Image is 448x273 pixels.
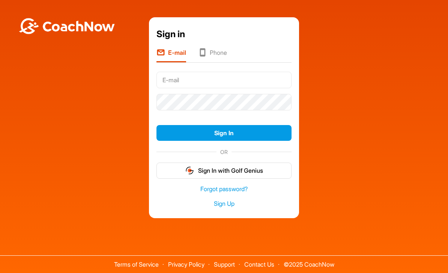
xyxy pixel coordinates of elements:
[216,148,232,156] span: OR
[185,166,194,175] img: gg_logo
[156,72,292,88] input: E-mail
[156,125,292,141] button: Sign In
[168,261,204,268] a: Privacy Policy
[156,163,292,179] button: Sign In with Golf Genius
[156,27,292,41] div: Sign in
[18,18,116,34] img: BwLJSsUCoWCh5upNqxVrqldRgqLPVwmV24tXu5FoVAoFEpwwqQ3VIfuoInZCoVCoTD4vwADAC3ZFMkVEQFDAAAAAElFTkSuQmCC
[114,261,159,268] a: Terms of Service
[156,185,292,193] a: Forgot password?
[244,261,274,268] a: Contact Us
[156,48,186,62] li: E-mail
[156,199,292,208] a: Sign Up
[214,261,235,268] a: Support
[280,256,338,267] span: © 2025 CoachNow
[198,48,227,62] li: Phone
